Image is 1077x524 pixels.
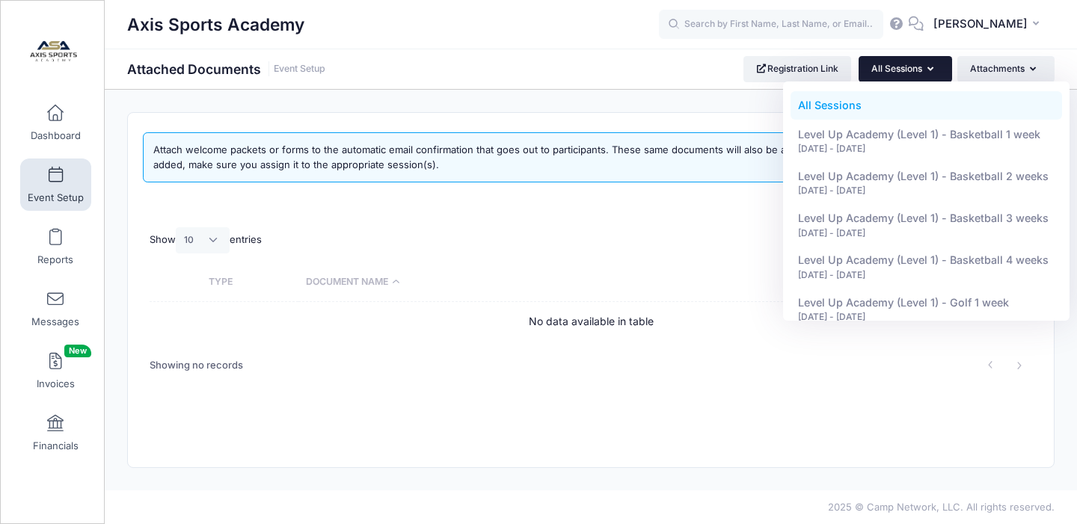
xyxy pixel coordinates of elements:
[20,221,91,273] a: Reports
[20,96,91,149] a: Dashboard
[798,226,1055,240] div: [DATE] - [DATE]
[31,315,79,328] span: Messages
[783,81,1070,321] div: All Sessions
[957,56,1055,81] button: Attachments
[37,253,73,266] span: Reports
[127,61,325,77] h1: Attached Documents
[127,7,304,42] h1: Axis Sports Academy
[20,283,91,335] a: Messages
[924,7,1055,42] button: [PERSON_NAME]
[150,302,1032,342] td: No data available in table
[274,64,325,75] a: Event Setup
[25,23,82,79] img: Axis Sports Academy
[798,170,1049,182] span: Level Up Academy (Level 1) - Basketball 2 weeks
[659,10,883,40] input: Search by First Name, Last Name, or Email...
[791,288,1063,330] a: Level Up Academy (Level 1) - Golf 1 week [DATE] - [DATE]
[20,407,91,459] a: Financials
[153,143,1029,172] div: Attach welcome packets or forms to the automatic email confirmation that goes out to participants...
[791,91,1063,120] a: All Sessions
[1,16,105,87] a: Axis Sports Academy
[798,253,1049,266] span: Level Up Academy (Level 1) - Basketball 4 weeks
[33,440,79,452] span: Financials
[298,263,783,302] th: Document Name: activate to sort column descending
[31,129,81,142] span: Dashboard
[798,128,1040,141] span: Level Up Academy (Level 1) - Basketball 1 week
[859,56,952,81] button: All Sessions
[743,56,852,81] a: Registration Link
[933,16,1028,32] span: [PERSON_NAME]
[150,227,262,253] label: Show entries
[37,377,75,390] span: Invoices
[791,120,1063,161] a: Level Up Academy (Level 1) - Basketball 1 week [DATE] - [DATE]
[798,296,1009,309] span: Level Up Academy (Level 1) - Golf 1 week
[798,268,1055,282] div: [DATE] - [DATE]
[798,184,1055,197] div: [DATE] - [DATE]
[798,310,1055,324] div: [DATE] - [DATE]
[798,142,1055,155] div: [DATE] - [DATE]
[798,212,1049,224] span: Level Up Academy (Level 1) - Basketball 3 weeks
[64,345,91,357] span: New
[28,191,84,204] span: Event Setup
[150,348,243,383] div: Showing no records
[791,204,1063,246] a: Level Up Academy (Level 1) - Basketball 3 weeks [DATE] - [DATE]
[791,246,1063,288] a: Level Up Academy (Level 1) - Basketball 4 weeks [DATE] - [DATE]
[150,263,298,302] th: Type
[791,162,1063,204] a: Level Up Academy (Level 1) - Basketball 2 weeks [DATE] - [DATE]
[20,345,91,397] a: InvoicesNew
[20,158,91,211] a: Event Setup
[176,227,230,253] select: Showentries
[828,501,1055,513] span: 2025 © Camp Network, LLC. All rights reserved.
